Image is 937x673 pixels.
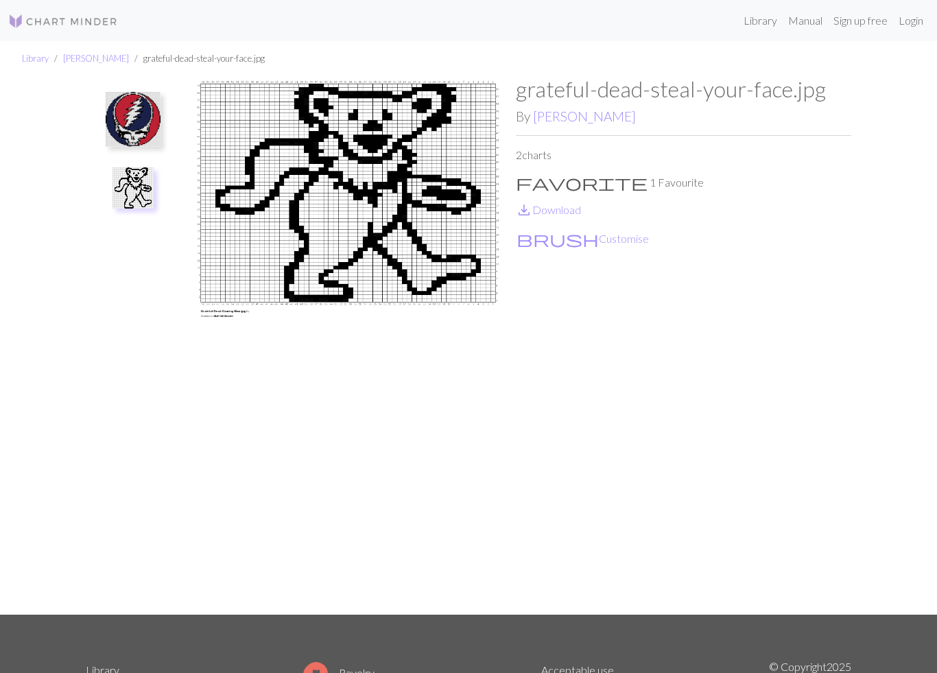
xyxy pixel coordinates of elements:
img: Grateful-Dead-Dancing-Bear.jpg [112,167,154,209]
a: Sign up free [828,7,893,34]
p: 1 Favourite [516,174,851,191]
i: Favourite [516,174,648,191]
button: CustomiseCustomise [516,230,650,248]
a: Library [22,53,49,64]
a: Login [893,7,929,34]
h1: grateful-dead-steal-your-face.jpg [516,76,851,102]
span: save_alt [516,200,532,220]
a: Library [738,7,783,34]
h2: By [516,108,851,124]
a: DownloadDownload [516,203,581,216]
img: Grateful-Dead-Dancing-Bear.jpg [180,76,516,615]
p: 2 charts [516,147,851,163]
a: [PERSON_NAME] [533,108,636,124]
span: brush [517,229,599,248]
img: Logo [8,13,118,29]
a: [PERSON_NAME] [63,53,129,64]
span: favorite [516,173,648,192]
i: Download [516,202,532,218]
a: Manual [783,7,828,34]
img: grateful-dead-steal-your-face.jpg [106,92,161,147]
i: Customise [517,231,599,247]
li: grateful-dead-steal-your-face.jpg [129,52,265,65]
